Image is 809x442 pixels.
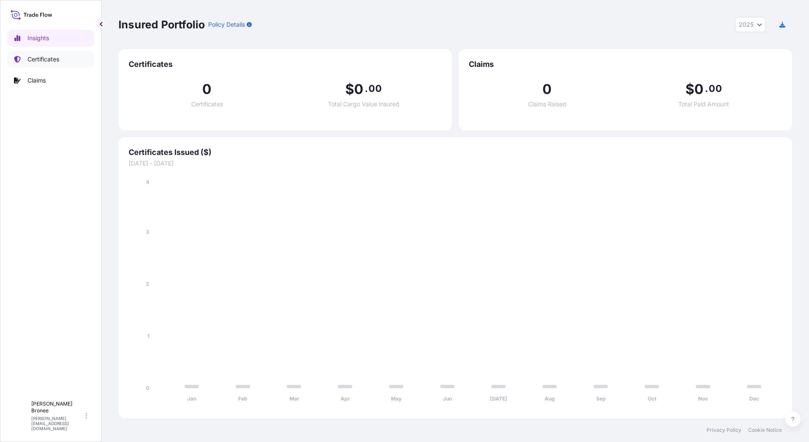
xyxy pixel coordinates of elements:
[187,395,196,402] tspan: Jan
[28,55,59,64] p: Certificates
[208,20,245,29] p: Policy Details
[735,17,766,32] button: Year Selector
[528,101,567,107] span: Claims Raised
[289,395,299,402] tspan: Mar
[202,83,212,96] span: 0
[545,395,555,402] tspan: Aug
[147,333,149,339] tspan: 1
[7,51,94,68] a: Certificates
[490,395,507,402] tspan: [DATE]
[365,85,368,92] span: .
[685,83,694,96] span: $
[749,395,759,402] tspan: Dec
[354,83,363,96] span: 0
[328,101,399,107] span: Total Cargo Value Insured
[443,395,452,402] tspan: Jun
[17,412,22,420] span: L
[7,30,94,47] a: Insights
[391,395,402,402] tspan: May
[31,401,84,414] p: [PERSON_NAME] Bronee
[146,385,149,391] tspan: 0
[28,34,49,42] p: Insights
[709,85,721,92] span: 00
[341,395,350,402] tspan: Apr
[191,101,223,107] span: Certificates
[28,76,46,85] p: Claims
[146,229,149,235] tspan: 3
[31,416,84,431] p: [PERSON_NAME][EMAIL_ADDRESS][DOMAIN_NAME]
[705,85,708,92] span: .
[698,395,708,402] tspan: Nov
[146,281,149,287] tspan: 2
[129,59,442,69] span: Certificates
[7,72,94,89] a: Claims
[469,59,782,69] span: Claims
[739,20,754,29] span: 2025
[345,83,354,96] span: $
[118,18,205,31] p: Insured Portfolio
[146,179,149,185] tspan: 4
[129,147,782,157] span: Certificates Issued ($)
[748,427,782,434] a: Cookie Notice
[694,83,704,96] span: 0
[707,427,741,434] a: Privacy Policy
[678,101,729,107] span: Total Paid Amount
[648,395,657,402] tspan: Oct
[369,85,381,92] span: 00
[596,395,606,402] tspan: Sep
[129,159,782,168] span: [DATE] - [DATE]
[542,83,552,96] span: 0
[238,395,248,402] tspan: Feb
